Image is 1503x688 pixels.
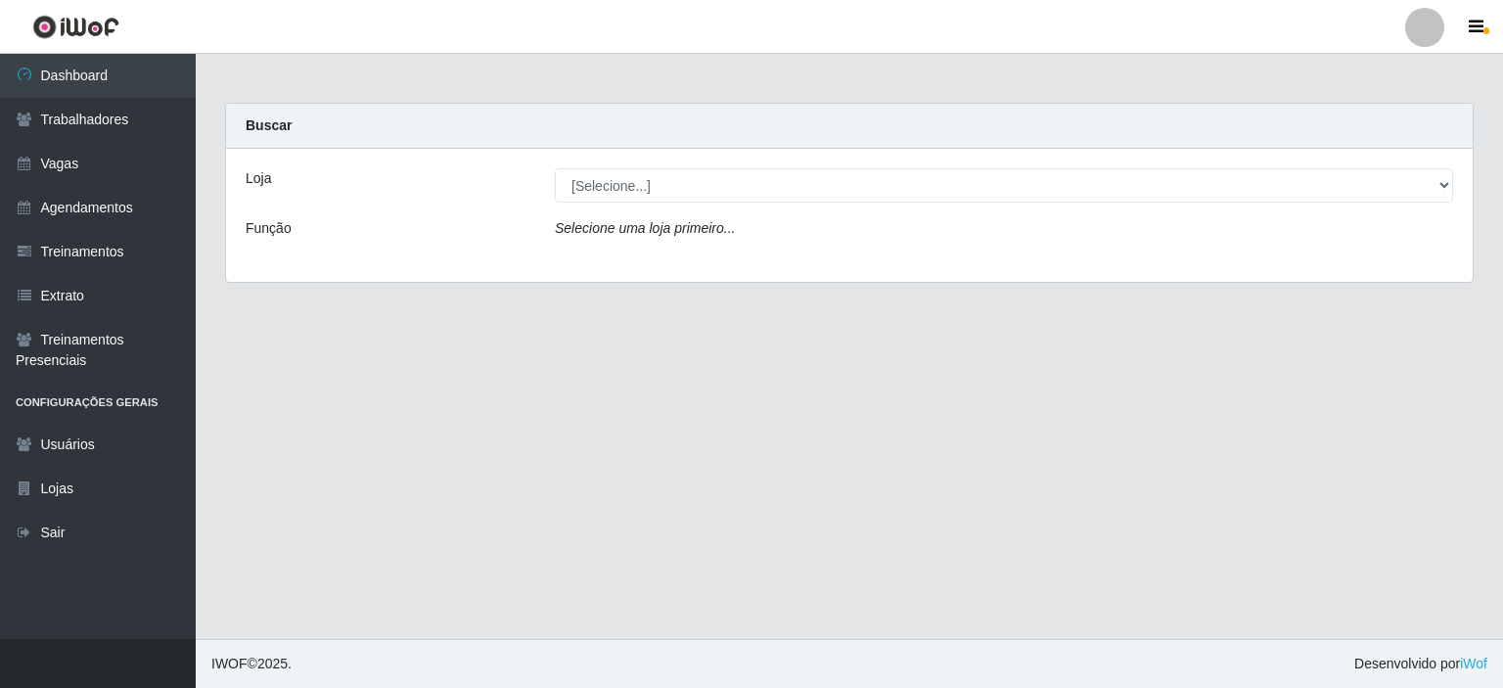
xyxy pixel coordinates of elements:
span: © 2025 . [211,654,292,674]
img: CoreUI Logo [32,15,119,39]
a: iWof [1460,656,1487,671]
strong: Buscar [246,117,292,133]
label: Função [246,218,292,239]
label: Loja [246,168,271,189]
span: Desenvolvido por [1354,654,1487,674]
i: Selecione uma loja primeiro... [555,220,735,236]
span: IWOF [211,656,248,671]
